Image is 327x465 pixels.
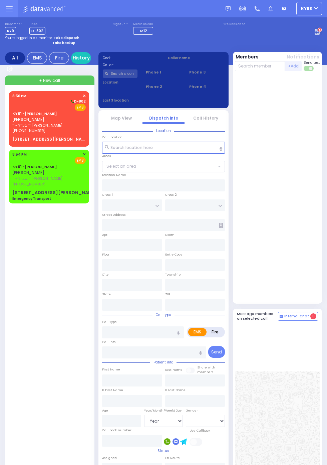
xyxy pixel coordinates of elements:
input: Search member [235,61,285,71]
input: Search a contact [103,69,138,78]
span: [PHONE_NUMBER] [12,128,45,133]
label: Township [165,272,181,277]
span: KY61 - [12,111,25,116]
label: Medic on call [133,22,155,26]
a: Dispatch info [149,115,178,121]
label: Cross 1 [102,192,113,197]
span: KY9 [5,27,16,35]
span: [PERSON_NAME] [12,170,44,175]
label: First Name [102,367,120,372]
div: Emergency Transport [12,196,51,201]
span: Patient info [150,360,177,365]
span: members [197,370,214,374]
strong: Take backup [52,40,75,45]
span: Select an area [106,163,136,169]
h5: Message members on selected call [237,312,278,320]
button: ky68 [296,2,322,15]
a: Map View [111,115,132,121]
span: [PHONE_NUMBER] [12,181,45,187]
span: Other building occupants [219,223,223,228]
label: Turn off text [304,65,314,72]
label: Cad: [103,55,159,60]
label: Fire [206,328,224,336]
span: ✕ [83,93,86,99]
strong: Take dispatch [54,35,79,40]
label: Apt [102,232,107,237]
label: Entry Code [165,252,183,257]
img: comment-alt.png [280,315,283,318]
label: Dispatcher [5,22,22,26]
label: Lines [29,22,45,26]
span: D-802 [29,27,45,35]
label: Call Location [102,135,122,140]
img: message.svg [226,6,231,11]
span: ky68 [301,6,312,12]
label: Caller: [103,62,159,67]
div: Year/Month/Week/Day [144,408,183,413]
label: Night unit [112,22,127,26]
label: Call Type [102,320,117,324]
label: Last 3 location [103,98,164,103]
button: Notifications [287,53,319,60]
span: D-802 [70,99,86,104]
label: Call back number [102,428,131,433]
label: Room [165,232,175,237]
u: [STREET_ADDRESS][PERSON_NAME] - Use this [12,136,111,142]
label: EMS [188,328,207,336]
input: Search location here [102,142,225,154]
div: All [5,52,25,64]
label: State [102,292,111,297]
span: Send text [304,60,320,65]
label: ZIP [165,292,170,297]
label: P First Name [102,388,123,393]
span: Status [154,448,173,453]
label: Age [102,408,108,413]
label: Use Callback [190,428,210,433]
button: Members [236,53,259,60]
label: Caller name [168,55,225,60]
label: Floor [102,252,109,257]
span: Phone 1 [146,69,181,75]
span: ר' בערל - ר' [PERSON_NAME] [12,123,84,128]
label: Location Name [102,173,126,177]
span: KY61 - [12,164,25,169]
label: En Route [165,456,180,460]
span: M12 [140,28,147,33]
label: Call Info [102,340,115,344]
button: Internal Chat 0 [278,312,318,321]
label: Street Address [102,212,126,217]
a: Call History [193,115,218,121]
span: Call type [152,312,175,317]
a: History [71,52,91,64]
label: P Last Name [165,388,186,393]
span: + New call [39,77,60,84]
div: [STREET_ADDRESS][PERSON_NAME] [12,189,97,196]
a: [PERSON_NAME] [12,164,57,169]
span: Phone 3 [189,69,224,75]
img: Logo [23,5,67,13]
label: City [102,272,108,277]
span: ✕ [83,152,86,157]
div: EMS [27,52,47,64]
span: 0 [310,313,316,319]
span: Location [153,128,174,133]
span: ר' בערל - ר' [PERSON_NAME] [12,176,84,181]
label: Assigned [102,456,117,460]
button: Send [208,346,225,358]
label: Cross 2 [165,192,177,197]
span: 8:56 PM [12,94,26,99]
small: Share with [197,365,215,369]
label: Location [103,80,138,85]
label: Fire units on call [223,22,248,26]
span: You're logged in as monitor. [5,35,53,40]
u: EMS [77,105,84,110]
label: Gender [186,408,198,413]
span: Internal Chat [284,314,309,319]
u: EMS [77,158,84,163]
div: Fire [49,52,69,64]
label: Areas [102,154,111,158]
span: Phone 2 [146,84,181,90]
span: [PERSON_NAME] [12,117,44,122]
label: Last Name [165,367,183,372]
span: Phone 4 [189,84,224,90]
